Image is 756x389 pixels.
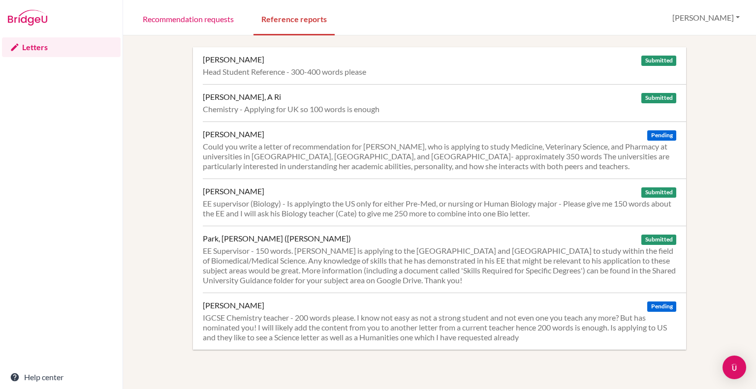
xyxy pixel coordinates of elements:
a: [PERSON_NAME] Pending Could you write a letter of recommendation for [PERSON_NAME], who is applyi... [203,121,686,179]
div: Open Intercom Messenger [723,356,746,379]
img: Bridge-U [8,10,47,26]
div: EE Supervisor - 150 words. [PERSON_NAME] is applying to the [GEOGRAPHIC_DATA] and [GEOGRAPHIC_DAT... [203,246,676,285]
a: Reference reports [253,1,335,35]
button: [PERSON_NAME] [668,8,744,27]
span: Submitted [641,235,676,245]
span: Pending [647,130,676,141]
div: IGCSE Chemistry teacher - 200 words please. I know not easy as not a strong student and not even ... [203,313,676,342]
div: [PERSON_NAME] [203,55,264,64]
a: [PERSON_NAME] Pending IGCSE Chemistry teacher - 200 words please. I know not easy as not a strong... [203,293,686,350]
div: Chemistry - Applying for UK so 100 words is enough [203,104,676,114]
span: Pending [647,301,676,312]
a: Letters [2,37,121,57]
span: Submitted [641,56,676,66]
div: Could you write a letter of recommendation for [PERSON_NAME], who is applying to study Medicine, ... [203,142,676,171]
a: [PERSON_NAME] Submitted EE supervisor (Biology) - Is applyingto the US only for either Pre-Med, o... [203,179,686,226]
a: [PERSON_NAME] Submitted Head Student Reference - 300-400 words please [203,47,686,84]
a: Park, [PERSON_NAME] ([PERSON_NAME]) Submitted EE Supervisor - 150 words. [PERSON_NAME] is applyin... [203,226,686,293]
a: Recommendation requests [135,1,242,35]
div: [PERSON_NAME] [203,186,264,196]
span: Submitted [641,187,676,198]
div: [PERSON_NAME] [203,300,264,310]
a: Help center [2,367,121,387]
span: Submitted [641,93,676,103]
div: [PERSON_NAME], A Ri [203,92,281,102]
a: [PERSON_NAME], A Ri Submitted Chemistry - Applying for UK so 100 words is enough [203,84,686,121]
div: EE supervisor (Biology) - Is applyingto the US only for either Pre-Med, or nursing or Human Biolo... [203,199,676,218]
div: Head Student Reference - 300-400 words please [203,67,676,77]
div: Park, [PERSON_NAME] ([PERSON_NAME]) [203,234,351,243]
div: [PERSON_NAME] [203,129,264,139]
